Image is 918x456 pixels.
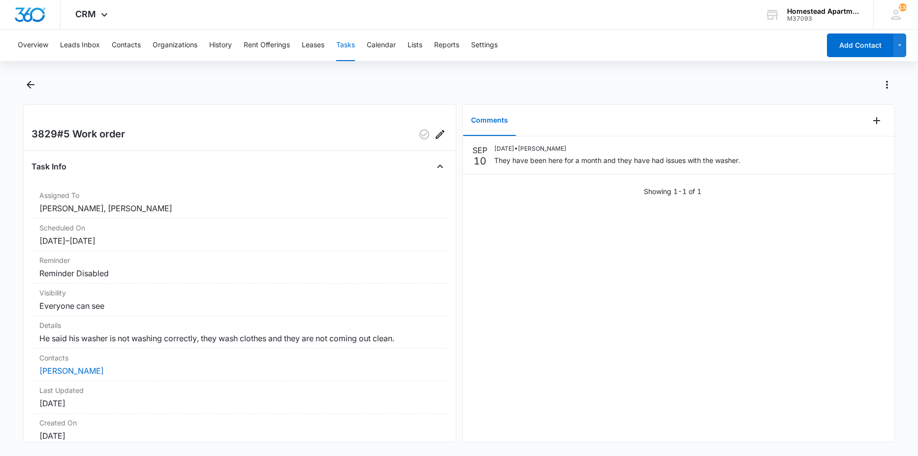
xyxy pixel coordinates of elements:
[827,33,893,57] button: Add Contact
[899,3,907,11] span: 138
[494,155,740,165] p: They have been here for a month and they have had issues with the washer.
[336,30,355,61] button: Tasks
[32,186,448,219] div: Assigned To[PERSON_NAME], [PERSON_NAME]
[474,156,486,166] p: 10
[39,418,440,428] dt: Created On
[39,300,440,312] dd: Everyone can see
[32,316,448,349] div: DetailsHe said his washer is not washing correctly, they wash clothes and they are not coming out...
[39,267,440,279] dd: Reminder Disabled
[112,30,141,61] button: Contacts
[869,113,885,129] button: Add Comment
[39,430,440,442] dd: [DATE]
[473,144,487,156] p: SEP
[463,105,516,136] button: Comments
[23,77,38,93] button: Back
[39,332,440,344] dd: He said his washer is not washing correctly, they wash clothes and they are not coming out clean.
[32,251,448,284] div: ReminderReminder Disabled
[432,127,448,142] button: Edit
[39,320,440,330] dt: Details
[39,235,440,247] dd: [DATE] – [DATE]
[244,30,290,61] button: Rent Offerings
[39,223,440,233] dt: Scheduled On
[644,186,701,196] p: Showing 1-1 of 1
[39,255,440,265] dt: Reminder
[408,30,422,61] button: Lists
[899,3,907,11] div: notifications count
[32,414,448,446] div: Created On[DATE]
[18,30,48,61] button: Overview
[39,353,440,363] dt: Contacts
[494,144,740,153] p: [DATE] • [PERSON_NAME]
[209,30,232,61] button: History
[32,219,448,251] div: Scheduled On[DATE]–[DATE]
[32,161,66,172] h4: Task Info
[75,9,96,19] span: CRM
[787,7,859,15] div: account name
[39,190,440,200] dt: Assigned To
[32,349,448,381] div: Contacts[PERSON_NAME]
[879,77,895,93] button: Actions
[39,366,104,376] a: [PERSON_NAME]
[153,30,197,61] button: Organizations
[787,15,859,22] div: account id
[39,202,440,214] dd: [PERSON_NAME], [PERSON_NAME]
[39,385,440,395] dt: Last Updated
[471,30,498,61] button: Settings
[302,30,324,61] button: Leases
[39,397,440,409] dd: [DATE]
[432,159,448,174] button: Close
[32,127,125,142] h2: 3829#5 Work order
[367,30,396,61] button: Calendar
[434,30,459,61] button: Reports
[32,381,448,414] div: Last Updated[DATE]
[32,284,448,316] div: VisibilityEveryone can see
[60,30,100,61] button: Leads Inbox
[39,288,440,298] dt: Visibility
